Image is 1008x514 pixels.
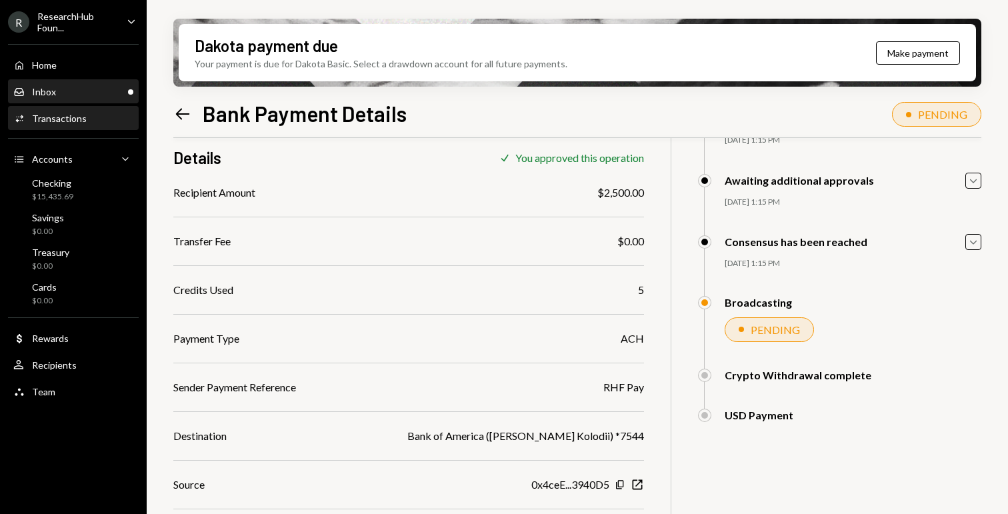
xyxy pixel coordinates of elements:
div: R [8,11,29,33]
div: Team [32,386,55,397]
div: $0.00 [32,261,69,272]
div: Inbox [32,86,56,97]
div: 5 [638,282,644,298]
div: Recipients [32,359,77,371]
div: [DATE] 1:15 PM [725,258,981,269]
div: Transactions [32,113,87,124]
h3: Details [173,147,221,169]
a: Checking$15,435.69 [8,173,139,205]
div: Dakota payment due [195,35,338,57]
div: $2,500.00 [597,185,644,201]
div: USD Payment [725,409,793,421]
div: $0.00 [32,226,64,237]
a: Team [8,379,139,403]
div: Treasury [32,247,69,258]
div: Checking [32,177,73,189]
div: [DATE] 1:15 PM [725,135,981,146]
a: Accounts [8,147,139,171]
div: Accounts [32,153,73,165]
div: Credits Used [173,282,233,298]
div: Broadcasting [725,296,792,309]
div: Recipient Amount [173,185,255,201]
div: Rewards [32,333,69,344]
div: Cards [32,281,57,293]
div: PENDING [918,108,967,121]
div: ACH [621,331,644,347]
div: Payment Type [173,331,239,347]
div: Consensus has been reached [725,235,867,248]
div: Crypto Withdrawal complete [725,369,871,381]
a: Inbox [8,79,139,103]
div: $0.00 [617,233,644,249]
div: Your payment is due for Dakota Basic. Select a drawdown account for all future payments. [195,57,567,71]
div: Destination [173,428,227,444]
div: Source [173,477,205,493]
div: [DATE] 1:15 PM [725,197,981,208]
div: Home [32,59,57,71]
div: ResearchHub Foun... [37,11,116,33]
a: Home [8,53,139,77]
a: Cards$0.00 [8,277,139,309]
a: Treasury$0.00 [8,243,139,275]
a: Transactions [8,106,139,130]
div: $0.00 [32,295,57,307]
div: PENDING [751,323,800,336]
div: 0x4ceE...3940D5 [531,477,609,493]
div: Transfer Fee [173,233,231,249]
div: Sender Payment Reference [173,379,296,395]
div: Bank of America ([PERSON_NAME] Kolodii) *7544 [407,428,644,444]
button: Make payment [876,41,960,65]
div: You approved this operation [515,151,644,164]
div: $15,435.69 [32,191,73,203]
a: Recipients [8,353,139,377]
div: RHF Pay [603,379,644,395]
div: Awaiting additional approvals [725,174,874,187]
h1: Bank Payment Details [203,100,407,127]
a: Savings$0.00 [8,208,139,240]
div: Savings [32,212,64,223]
a: Rewards [8,326,139,350]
